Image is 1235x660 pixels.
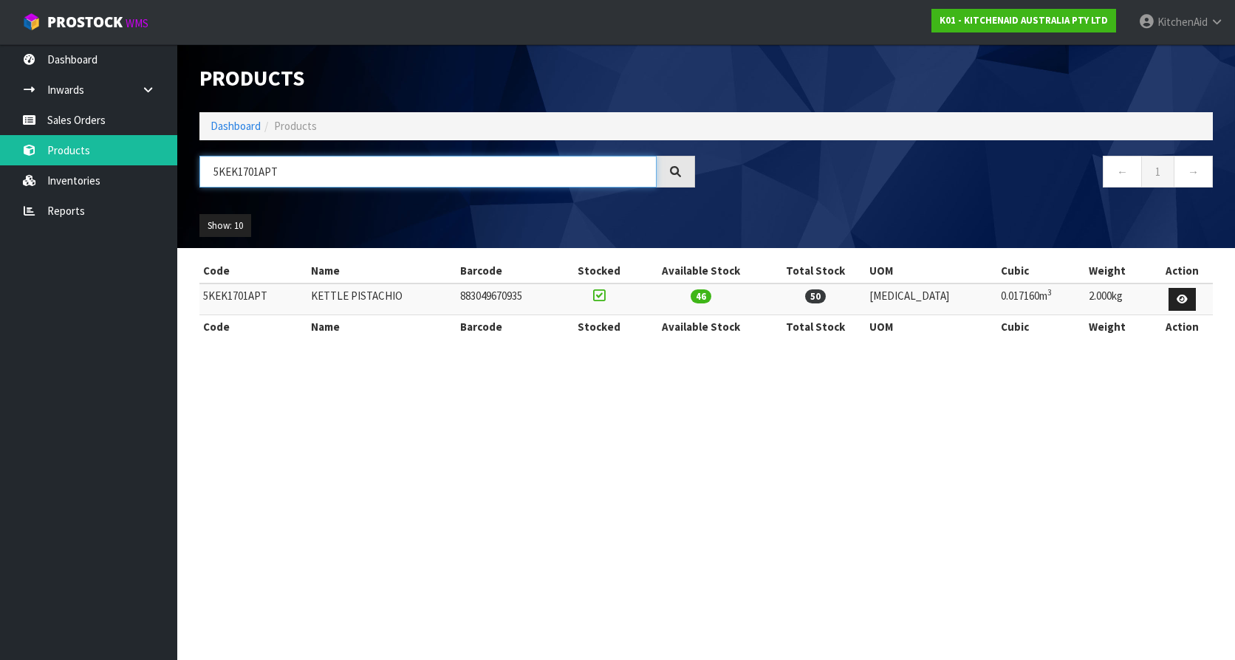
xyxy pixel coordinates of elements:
[199,315,307,339] th: Code
[1103,156,1142,188] a: ←
[866,259,997,283] th: UOM
[1174,156,1213,188] a: →
[211,119,261,133] a: Dashboard
[805,289,826,303] span: 50
[1047,287,1052,298] sup: 3
[199,259,307,283] th: Code
[766,315,866,339] th: Total Stock
[307,315,456,339] th: Name
[307,259,456,283] th: Name
[866,283,997,315] td: [MEDICAL_DATA]
[1141,156,1174,188] a: 1
[940,14,1108,27] strong: K01 - KITCHENAID AUSTRALIA PTY LTD
[1152,259,1213,283] th: Action
[561,259,636,283] th: Stocked
[717,156,1213,192] nav: Page navigation
[1157,15,1208,29] span: KitchenAid
[997,315,1085,339] th: Cubic
[456,315,561,339] th: Barcode
[637,315,766,339] th: Available Stock
[691,289,711,303] span: 46
[866,315,997,339] th: UOM
[766,259,866,283] th: Total Stock
[561,315,636,339] th: Stocked
[307,283,456,315] td: KETTLE PISTACHIO
[1085,315,1152,339] th: Weight
[47,13,123,32] span: ProStock
[637,259,766,283] th: Available Stock
[199,283,307,315] td: 5KEK1701APT
[456,283,561,315] td: 883049670935
[199,156,657,188] input: Search products
[997,259,1085,283] th: Cubic
[1085,283,1152,315] td: 2.000kg
[274,119,317,133] span: Products
[997,283,1085,315] td: 0.017160m
[126,16,148,30] small: WMS
[1085,259,1152,283] th: Weight
[1152,315,1213,339] th: Action
[199,66,695,90] h1: Products
[456,259,561,283] th: Barcode
[22,13,41,31] img: cube-alt.png
[199,214,251,238] button: Show: 10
